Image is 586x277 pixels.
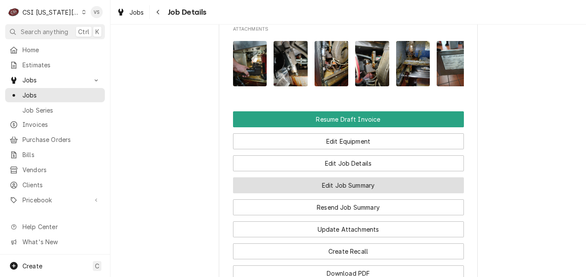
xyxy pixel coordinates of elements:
span: Home [22,45,101,54]
div: Attachments [233,26,464,93]
button: Edit Job Details [233,155,464,171]
button: Update Attachments [233,221,464,237]
div: Button Group Row [233,149,464,171]
img: a2ZUIReTRLKJ4dH8KsQh [274,41,308,86]
span: Estimates [22,60,101,69]
div: VS [91,6,103,18]
span: Bills [22,150,101,159]
button: Resume Draft Invoice [233,111,464,127]
a: Go to Pricebook [5,193,105,207]
a: Bills [5,148,105,162]
div: Button Group Row [233,193,464,215]
div: Button Group Row [233,127,464,149]
button: Resend Job Summary [233,199,464,215]
div: Button Group Row [233,171,464,193]
span: Jobs [22,76,88,85]
button: Create Recall [233,243,464,259]
img: pE8a44RvRaWWYqZNuxEt [437,41,471,86]
div: Button Group Row [233,215,464,237]
div: Vicky Stuesse's Avatar [91,6,103,18]
div: C [8,6,20,18]
a: Purchase Orders [5,132,105,147]
div: Button Group Row [233,111,464,127]
a: Estimates [5,58,105,72]
span: Pricebook [22,195,88,205]
button: Edit Job Summary [233,177,464,193]
span: Create [22,262,42,270]
span: Jobs [129,8,144,17]
span: Attachments [233,34,464,93]
span: K [95,27,99,36]
span: Attachments [233,26,464,33]
img: Hzu6gSagTYilDnFA0bYJ [315,41,349,86]
a: Home [5,43,105,57]
img: rhAP4jCeRx2BlUpbm6n3 [396,41,430,86]
span: Help Center [22,222,100,231]
span: Invoices [22,120,101,129]
a: Invoices [5,117,105,132]
a: Clients [5,178,105,192]
a: Jobs [5,88,105,102]
img: swyjMn7Tx28acbTccBQA [233,41,267,86]
span: Jobs [22,91,101,100]
button: Navigate back [151,5,165,19]
span: Vendors [22,165,101,174]
span: What's New [22,237,100,246]
span: Clients [22,180,101,189]
a: Jobs [113,5,148,19]
span: Ctrl [78,27,89,36]
a: Go to What's New [5,235,105,249]
span: C [95,261,99,271]
a: Vendors [5,163,105,177]
a: Job Series [5,103,105,117]
a: Go to Help Center [5,220,105,234]
span: Search anything [21,27,68,36]
button: Edit Equipment [233,133,464,149]
div: CSI [US_STATE][GEOGRAPHIC_DATA]. [22,8,79,17]
div: Button Group Row [233,237,464,259]
button: Search anythingCtrlK [5,24,105,39]
a: Go to Jobs [5,73,105,87]
span: Job Series [22,106,101,115]
div: CSI Kansas City.'s Avatar [8,6,20,18]
span: Purchase Orders [22,135,101,144]
img: MXYfpd3QWyjwQ2siQUN6 [355,41,389,86]
span: Job Details [165,6,207,18]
